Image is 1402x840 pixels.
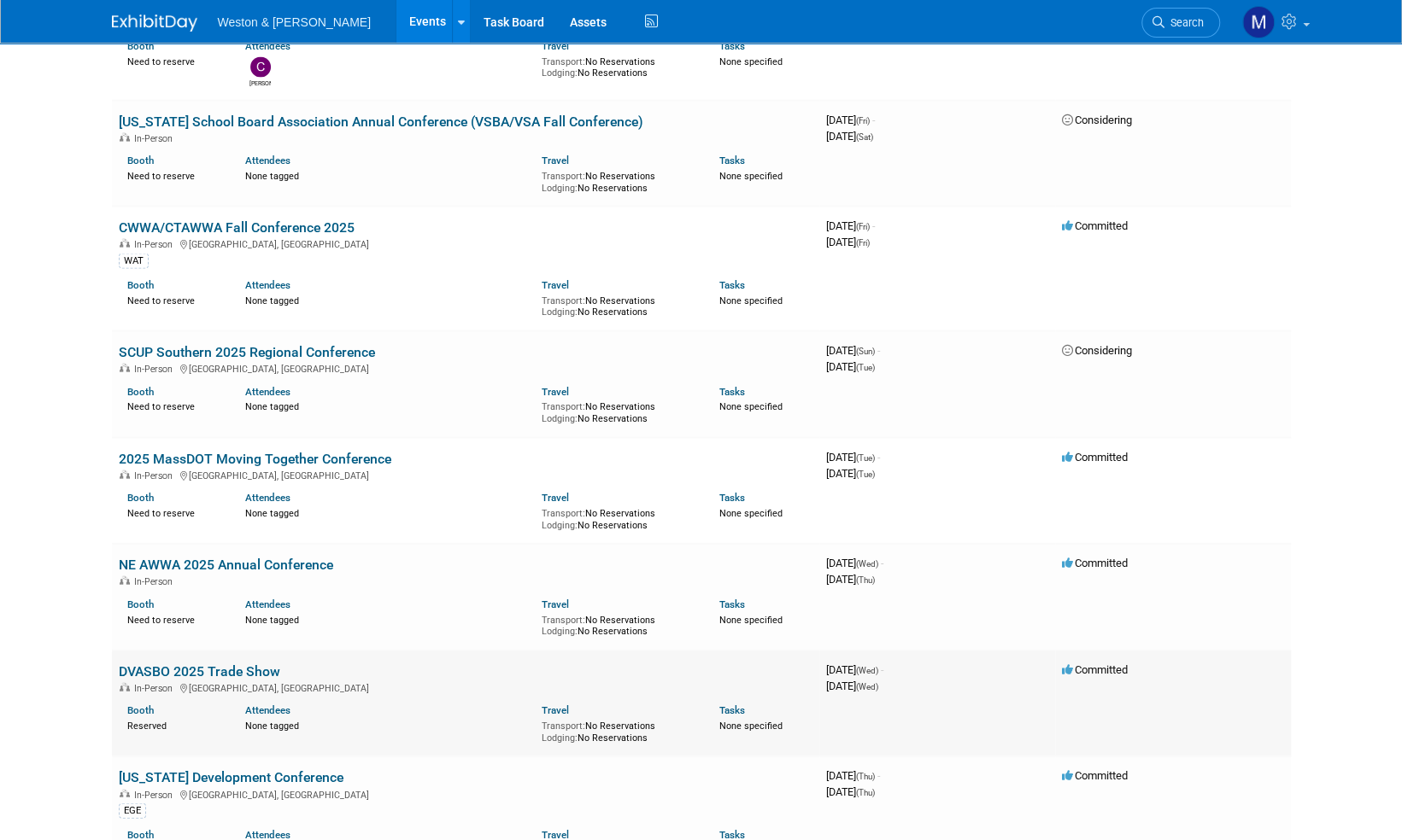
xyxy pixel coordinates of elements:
[127,40,154,52] a: Booth
[877,344,880,357] span: -
[856,222,870,231] span: (Fri)
[856,788,875,797] span: (Thu)
[120,470,130,479] img: In-Person Event
[826,680,878,692] span: [DATE]
[542,155,569,166] a: Travel
[719,386,745,398] a: Tasks
[542,40,569,52] a: Travel
[542,505,694,531] div: No Reservations No Reservations
[542,171,585,182] span: Transport:
[120,364,130,372] img: In-Person Event
[856,132,873,142] span: (Sat)
[542,720,585,732] span: Transport:
[826,130,873,143] span: [DATE]
[826,785,875,798] span: [DATE]
[719,492,745,504] a: Tasks
[245,167,529,183] div: None tagged
[127,155,154,166] a: Booth
[542,167,694,194] div: No Reservations No Reservations
[719,171,783,182] span: None specified
[856,575,875,585] span: (Thu)
[1242,6,1275,38] img: Mary Ann Trujillo
[119,219,355,236] a: CWWA/CTAWWA Fall Conference 2025
[245,717,529,732] div: None tagged
[112,15,197,32] img: ExhibitDay
[1062,557,1128,569] span: Committed
[127,398,220,413] div: Need to reserve
[119,361,812,375] div: [GEOGRAPHIC_DATA], [GEOGRAPHIC_DATA]
[856,559,878,569] span: (Wed)
[542,183,578,194] span: Lodging:
[542,611,694,638] div: No Reservations No Reservations
[542,67,578,79] span: Lodging:
[127,279,154,291] a: Booth
[119,787,812,801] div: [GEOGRAPHIC_DATA], [GEOGRAPHIC_DATA]
[127,505,220,520] div: Need to reserve
[249,78,271,88] div: Cassidy Yates
[120,576,130,585] img: In-Person Event
[120,790,130,798] img: In-Person Event
[127,611,220,627] div: Need to reserve
[245,492,290,504] a: Attendees
[542,386,569,398] a: Travel
[826,663,883,676] span: [DATE]
[826,219,875,232] span: [DATE]
[826,114,875,126] span: [DATE]
[542,704,569,716] a: Travel
[134,239,178,250] span: In-Person
[119,680,812,694] div: [GEOGRAPHIC_DATA], [GEOGRAPHIC_DATA]
[127,704,154,716] a: Booth
[719,508,783,519] span: None specified
[542,306,578,318] span: Lodging:
[826,769,880,782] span: [DATE]
[245,155,290,166] a: Attendees
[119,663,280,680] a: DVASBO 2025 Trade Show
[127,386,154,398] a: Booth
[542,598,569,610] a: Travel
[245,704,290,716] a: Attendees
[245,279,290,291] a: Attendees
[120,683,130,691] img: In-Person Event
[542,732,578,744] span: Lodging:
[719,704,745,716] a: Tasks
[826,360,875,373] span: [DATE]
[826,557,883,569] span: [DATE]
[218,15,371,29] span: Weston & [PERSON_NAME]
[872,114,875,126] span: -
[245,40,290,52] a: Attendees
[877,451,880,464] span: -
[856,666,878,675] span: (Wed)
[719,155,745,166] a: Tasks
[250,57,271,78] img: Cassidy Yates
[826,573,875,586] span: [DATE]
[127,598,154,610] a: Booth
[119,344,375,360] a: SCUP Southern 2025 Regional Conference
[245,386,290,398] a: Attendees
[856,453,875,463] span: (Tue)
[856,238,870,248] span: (Fri)
[245,611,529,627] div: None tagged
[542,626,578,637] span: Lodging:
[119,557,333,573] a: NE AWWA 2025 Annual Conference
[856,363,875,372] span: (Tue)
[856,347,875,356] span: (Sun)
[826,467,875,480] span: [DATE]
[119,468,812,481] div: [GEOGRAPHIC_DATA], [GEOGRAPHIC_DATA]
[542,717,694,744] div: No Reservations No Reservations
[127,717,220,732] div: Reserved
[826,451,880,464] span: [DATE]
[719,598,745,610] a: Tasks
[881,663,883,676] span: -
[719,615,783,626] span: None specified
[719,56,783,67] span: None specified
[719,720,783,732] span: None specified
[134,133,178,144] span: In-Person
[872,219,875,232] span: -
[877,769,880,782] span: -
[719,401,783,412] span: None specified
[542,279,569,291] a: Travel
[542,508,585,519] span: Transport:
[134,576,178,587] span: In-Person
[1062,663,1128,676] span: Committed
[719,40,745,52] a: Tasks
